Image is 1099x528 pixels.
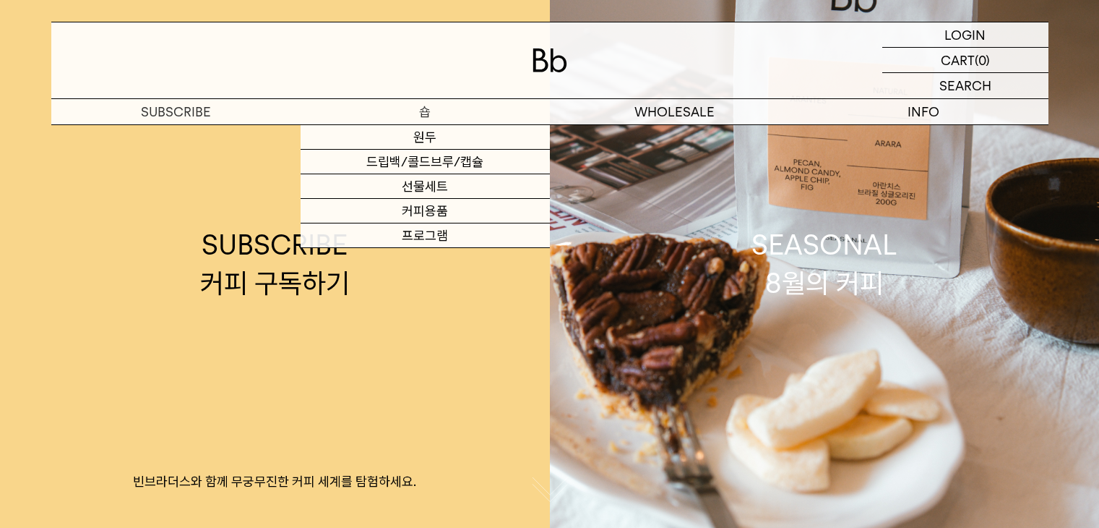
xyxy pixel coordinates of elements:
[301,199,550,223] a: 커피용품
[200,226,350,302] div: SUBSCRIBE 커피 구독하기
[939,73,991,98] p: SEARCH
[799,99,1048,124] p: INFO
[301,99,550,124] a: 숍
[975,48,990,72] p: (0)
[751,226,897,302] div: SEASONAL 8월의 커피
[301,125,550,150] a: 원두
[301,150,550,174] a: 드립백/콜드브루/캡슐
[944,22,986,47] p: LOGIN
[301,174,550,199] a: 선물세트
[550,99,799,124] p: WHOLESALE
[941,48,975,72] p: CART
[882,48,1048,73] a: CART (0)
[51,99,301,124] a: SUBSCRIBE
[882,22,1048,48] a: LOGIN
[301,223,550,248] a: 프로그램
[533,48,567,72] img: 로고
